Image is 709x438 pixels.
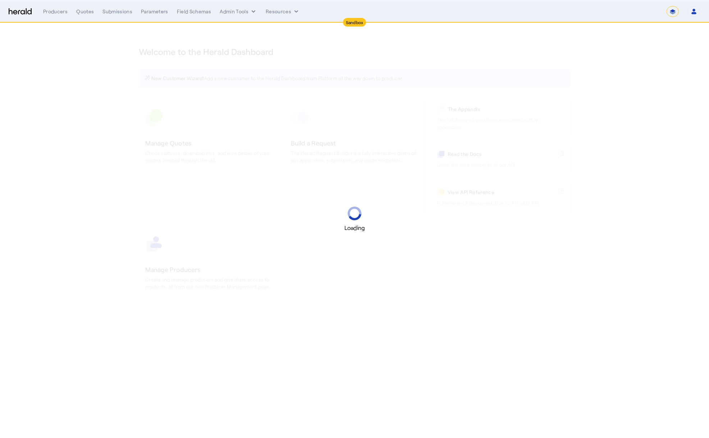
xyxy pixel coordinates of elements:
div: Field Schemas [177,8,211,15]
div: Sandbox [343,18,366,27]
div: Quotes [76,8,94,15]
div: Producers [43,8,68,15]
button: internal dropdown menu [220,8,257,15]
button: Resources dropdown menu [266,8,300,15]
img: Herald Logo [9,8,32,15]
div: Parameters [141,8,168,15]
div: Submissions [102,8,132,15]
